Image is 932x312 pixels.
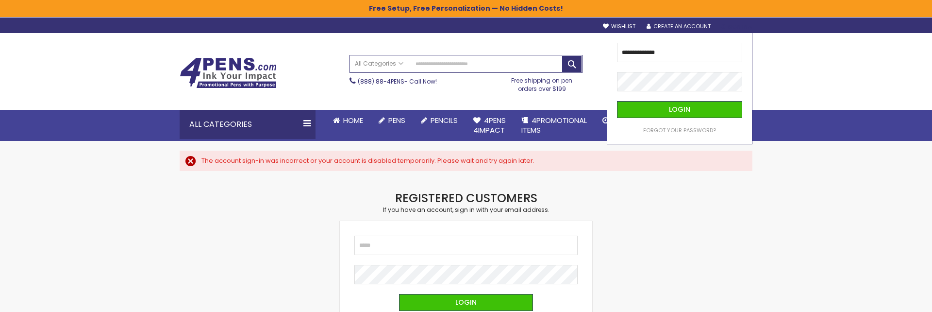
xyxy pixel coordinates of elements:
[358,77,437,86] span: - Call Now!
[720,23,752,31] div: Sign In
[180,57,277,88] img: 4Pens Custom Pens and Promotional Products
[466,110,514,141] a: 4Pens4impact
[395,190,537,206] strong: Registered Customers
[431,115,458,125] span: Pencils
[647,23,711,30] a: Create an Account
[501,73,583,92] div: Free shipping on pen orders over $199
[617,101,742,118] button: Login
[521,115,587,135] span: 4PROMOTIONAL ITEMS
[473,115,506,135] span: 4Pens 4impact
[358,77,404,86] a: (888) 88-4PENS
[201,156,743,165] div: The account sign-in was incorrect or your account is disabled temporarily. Please wait and try ag...
[180,110,316,139] div: All Categories
[350,55,408,71] a: All Categories
[514,110,595,141] a: 4PROMOTIONALITEMS
[603,23,635,30] a: Wishlist
[643,126,716,134] span: Forgot Your Password?
[355,60,403,68] span: All Categories
[388,115,405,125] span: Pens
[399,294,533,311] button: Login
[325,110,371,131] a: Home
[455,297,477,307] span: Login
[595,110,638,131] a: Rush
[643,127,716,134] a: Forgot Your Password?
[340,206,592,214] div: If you have an account, sign in with your email address.
[669,104,690,114] span: Login
[343,115,363,125] span: Home
[371,110,413,131] a: Pens
[413,110,466,131] a: Pencils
